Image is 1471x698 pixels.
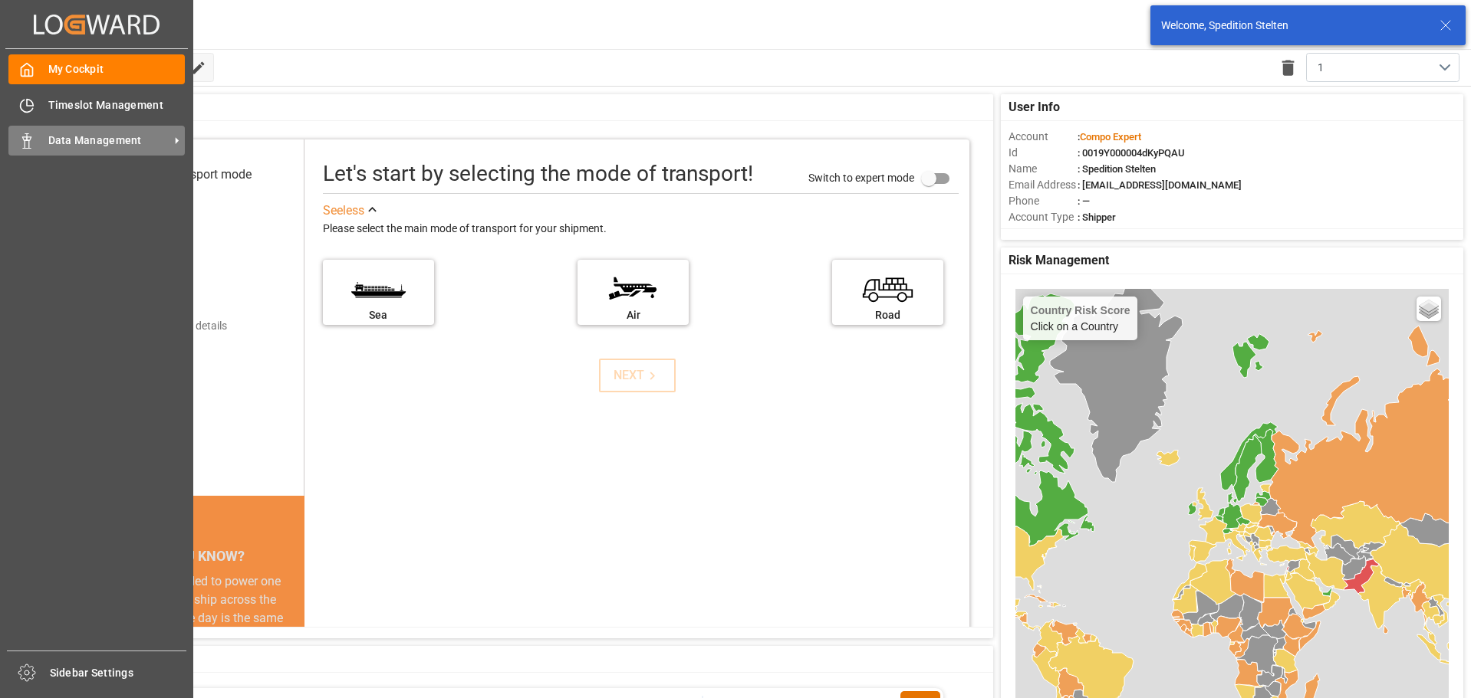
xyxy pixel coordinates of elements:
[1009,161,1078,177] span: Name
[1078,179,1242,191] span: : [EMAIL_ADDRESS][DOMAIN_NAME]
[1318,60,1324,76] span: 1
[323,202,364,220] div: See less
[1009,129,1078,145] span: Account
[1078,195,1090,207] span: : —
[614,366,660,385] div: NEXT
[808,171,914,183] span: Switch to expert mode
[101,572,286,683] div: The energy needed to power one large container ship across the ocean in a single day is the same ...
[50,665,187,681] span: Sidebar Settings
[48,133,169,149] span: Data Management
[1009,193,1078,209] span: Phone
[331,307,426,323] div: Sea
[1078,131,1141,143] span: :
[8,54,185,84] a: My Cockpit
[323,220,959,238] div: Please select the main mode of transport for your shipment.
[599,359,676,392] button: NEXT
[83,540,304,572] div: DID YOU KNOW?
[1009,209,1078,225] span: Account Type
[1306,53,1459,82] button: open menu
[323,158,753,190] div: Let's start by selecting the mode of transport!
[1078,147,1185,159] span: : 0019Y000004dKyPQAU
[1078,163,1156,175] span: : Spedition Stelten
[1078,211,1116,223] span: : Shipper
[1009,177,1078,193] span: Email Address
[1080,131,1141,143] span: Compo Expert
[1161,18,1425,34] div: Welcome, Spedition Stelten
[1009,98,1060,116] span: User Info
[840,307,936,323] div: Road
[1009,251,1109,270] span: Risk Management
[1031,304,1130,333] div: Click on a Country
[585,307,681,323] div: Air
[48,61,186,77] span: My Cockpit
[1417,297,1441,321] a: Layers
[1031,304,1130,316] h4: Country Risk Score
[8,90,185,120] a: Timeslot Management
[48,97,186,113] span: Timeslot Management
[1009,145,1078,161] span: Id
